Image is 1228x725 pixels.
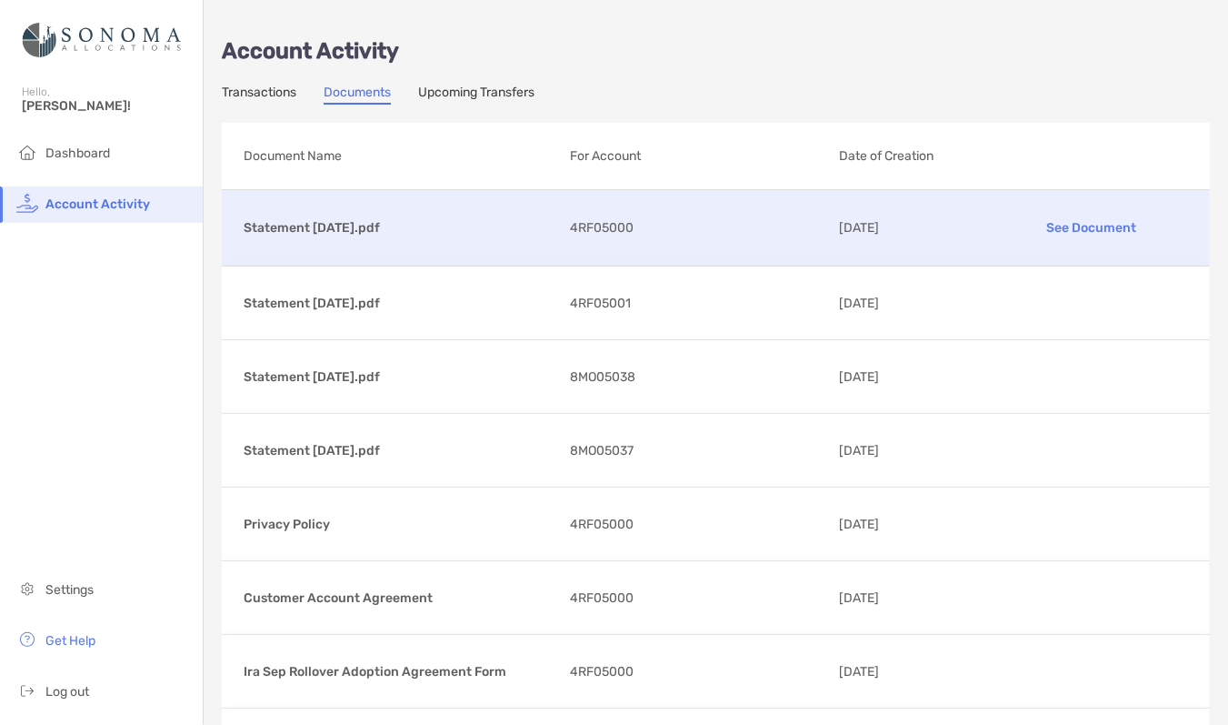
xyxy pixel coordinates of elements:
a: Upcoming Transfers [418,85,534,105]
a: Documents [324,85,391,105]
p: For Account [570,145,825,167]
span: 4RF05000 [570,660,634,683]
p: See Document [995,212,1188,244]
img: activity icon [16,192,38,214]
span: 8MO05038 [570,366,635,388]
p: Account Activity [222,40,1210,63]
span: Get Help [45,633,95,649]
img: get-help icon [16,629,38,650]
span: 4RF05000 [570,216,634,239]
p: [DATE] [839,216,981,239]
a: Transactions [222,85,296,105]
span: [PERSON_NAME]! [22,98,192,114]
p: [DATE] [839,439,981,462]
p: [DATE] [839,587,981,609]
p: [DATE] [839,660,981,683]
p: Statement [DATE].pdf [244,439,555,462]
img: household icon [16,141,38,163]
img: settings icon [16,578,38,599]
p: [DATE] [839,366,981,388]
p: [DATE] [839,292,981,315]
span: Log out [45,684,89,700]
p: Privacy Policy [244,513,555,536]
p: Statement [DATE].pdf [244,292,555,315]
span: 8MO05037 [570,439,634,462]
span: 4RF05000 [570,513,634,536]
p: Ira Sep Rollover Adoption Agreement Form [244,660,555,683]
span: 4RF05000 [570,587,634,609]
p: Statement [DATE].pdf [244,216,555,239]
p: Statement [DATE].pdf [244,366,555,388]
span: Settings [45,582,94,598]
p: Date of Creation [839,145,1123,167]
img: Zoe Logo [22,7,181,73]
span: 4RF05001 [570,292,631,315]
p: Customer Account Agreement [244,587,555,609]
p: Document Name [244,145,555,167]
img: logout icon [16,680,38,701]
span: Dashboard [45,146,110,161]
p: [DATE] [839,513,981,536]
span: Account Activity [45,196,150,212]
